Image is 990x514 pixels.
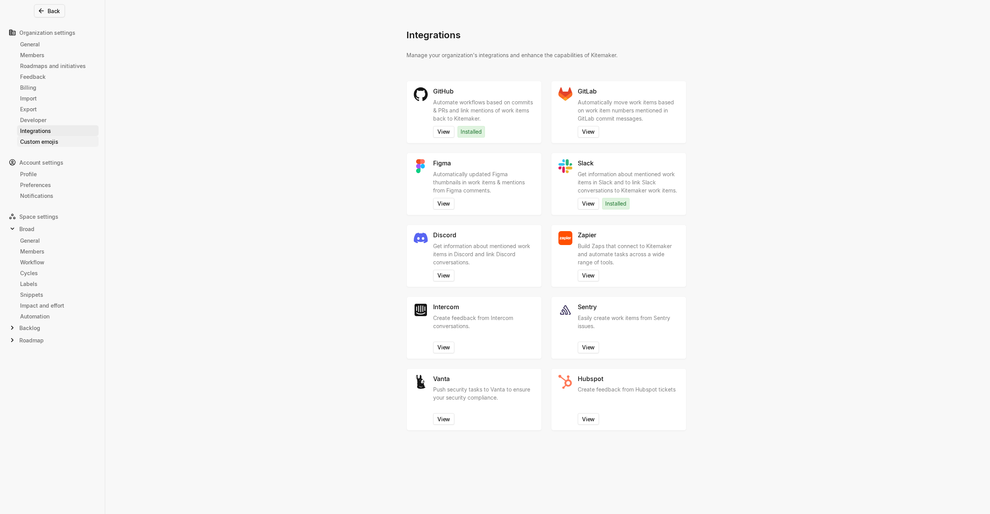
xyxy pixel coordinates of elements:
div: Space settings [6,210,99,223]
div: Integrations [20,127,96,135]
button: View [578,413,599,425]
div: Installed [457,126,485,138]
div: Sentry [578,302,680,312]
div: Automate workflows based on commits & PRs and link mentions of work items back to Kitemaker. [433,98,535,123]
div: Automatically move work items based on work item numbers mentioned in GitLab commit messages. [578,98,680,123]
div: Members [20,51,96,59]
div: Profile [20,170,96,178]
div: Installed [602,198,630,209]
a: Labels [17,278,99,289]
a: General [17,235,99,246]
div: Push security tasks to Vanta to ensure your security compliance. [433,385,535,410]
div: Get information about mentioned work items in Discord and link Discord conversations. [433,242,535,267]
a: Cycles [17,267,99,278]
a: GitLabAutomatically move work items based on work item numbers mentioned in GitLab commit message... [551,81,686,143]
div: Notifications [20,192,96,200]
button: View [433,126,454,138]
div: Organization settings [6,26,99,39]
div: Automation [20,312,96,320]
div: Impact and effort [20,301,96,310]
a: DiscordGet information about mentioned work items in Discord and link Discord conversations.View [406,225,542,287]
div: Vanta [433,374,535,384]
button: View [433,413,454,425]
div: Zapier [578,230,680,240]
a: Roadmaps and initiatives [17,60,99,71]
div: Feedback [20,73,96,81]
button: View [578,270,599,281]
div: GitLab [578,87,680,97]
div: Discord [433,230,535,240]
div: Export [20,105,96,113]
p: Manage your organization's integrations and enhance the capabilities of Kitemaker. [406,51,689,59]
a: SentryEasily create work items from Sentry issues.View [551,296,686,359]
div: Easily create work items from Sentry issues. [578,314,680,339]
a: Profile [17,168,99,179]
button: Back [34,4,65,17]
a: General [17,39,99,49]
a: Developer [17,114,99,125]
a: Preferences [17,179,99,190]
a: Import [17,93,99,104]
div: Intercom [433,302,535,312]
button: View [578,342,599,353]
div: Developer [20,116,96,124]
button: View [433,198,454,209]
span: Broad [19,225,34,233]
a: Billing [17,82,99,93]
div: General [20,237,96,245]
div: Build Zaps that connect to Kitemaker and automate tasks across a wide range of tools. [578,242,680,267]
button: View [578,126,599,138]
a: FigmaAutomatically updated Figma thumbnails in work items & mentions from Figma comments.View [406,153,542,215]
div: Slack [578,158,680,168]
a: ZapierBuild Zaps that connect to Kitemaker and automate tasks across a wide range of tools.View [551,225,686,287]
a: Custom emojis [17,136,99,147]
span: Roadmap [19,336,44,344]
div: Automatically updated Figma thumbnails in work items & mentions from Figma comments. [433,170,535,195]
div: Workflow [20,258,96,266]
div: Snippets [20,291,96,299]
div: Members [20,247,96,255]
a: SlackGet information about mentioned work items in Slack and to link Slack conversations to Kitem... [551,153,686,215]
div: Create feedback from Hubspot tickets [578,385,676,410]
a: Workflow [17,257,99,267]
div: Hubspot [578,374,676,384]
a: Members [17,246,99,257]
button: View [433,342,454,353]
div: Billing [20,83,96,92]
button: View [433,270,454,281]
div: Cycles [20,269,96,277]
a: HubspotCreate feedback from Hubspot ticketsView [551,368,686,431]
a: GitHubAutomate workflows based on commits & PRs and link mentions of work items back to Kitemaker... [406,81,542,143]
div: Preferences [20,181,96,189]
div: Figma [433,158,535,168]
button: View [578,198,599,209]
div: Create feedback from Intercom conversations. [433,314,535,339]
a: Export [17,104,99,114]
a: Impact and effort [17,300,99,311]
div: Import [20,94,96,102]
a: VantaPush security tasks to Vanta to ensure your security compliance.View [406,368,542,431]
a: Automation [17,311,99,322]
div: Get information about mentioned work items in Slack and to link Slack conversations to Kitemaker ... [578,170,680,195]
a: IntercomCreate feedback from Intercom conversations.View [406,296,542,359]
a: Members [17,49,99,60]
div: Labels [20,280,96,288]
a: Feedback [17,71,99,82]
a: Integrations [17,125,99,136]
div: General [20,40,96,48]
div: Account settings [6,156,99,168]
div: Custom emojis [20,138,96,146]
a: Snippets [17,289,99,300]
div: Integrations [406,29,689,51]
a: Notifications [17,190,99,201]
span: Backlog [19,324,40,332]
div: Roadmaps and initiatives [20,62,96,70]
div: GitHub [433,87,535,97]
